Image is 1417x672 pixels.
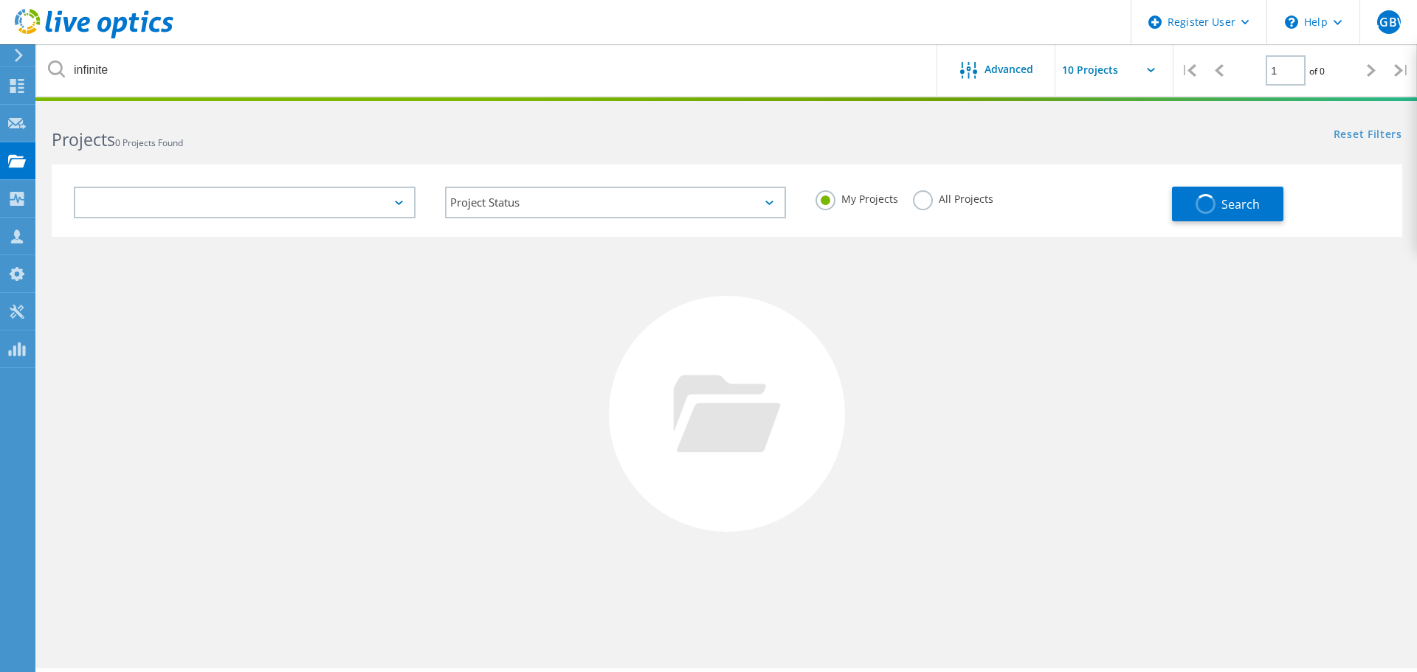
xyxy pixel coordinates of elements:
svg: \n [1285,15,1298,29]
a: Live Optics Dashboard [15,31,173,41]
label: All Projects [913,190,993,204]
span: Search [1221,196,1260,212]
div: | [1173,44,1204,97]
span: 0 Projects Found [115,136,183,149]
div: Project Status [445,187,787,218]
label: My Projects [816,190,898,204]
div: | [1387,44,1417,97]
span: Advanced [985,64,1033,75]
span: of 0 [1309,65,1325,77]
button: Search [1172,187,1283,221]
b: Projects [52,128,115,151]
input: Search projects by name, owner, ID, company, etc [37,44,938,96]
span: LGBV [1373,16,1404,28]
a: Reset Filters [1334,129,1402,142]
